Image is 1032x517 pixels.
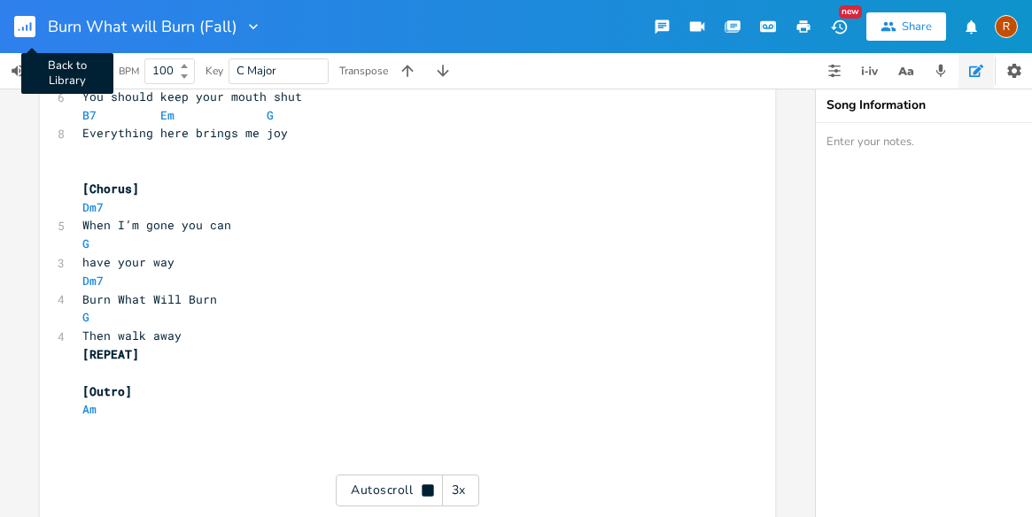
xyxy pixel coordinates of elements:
[82,107,97,123] span: B7
[82,291,217,307] span: Burn What Will Burn
[160,107,175,123] span: Em
[995,15,1018,38] div: Ray
[82,89,302,104] span: You should keep your mouth shut
[82,181,139,197] span: [Chorus]
[82,383,132,399] span: [Outro]
[902,19,932,35] div: Share
[48,19,237,35] span: Burn What will Burn (Fall)
[237,63,276,79] span: C Major
[267,107,274,123] span: G
[866,12,946,41] button: Share
[82,309,89,325] span: G
[82,235,89,251] span: G
[119,66,139,76] div: BPM
[821,11,857,42] button: New
[995,6,1018,47] button: R
[82,328,182,343] span: Then walk away
[14,5,50,48] button: Back to Library
[82,401,97,417] span: Am
[839,5,862,19] div: New
[82,217,231,233] span: When I’m gone you can
[206,66,223,76] div: Key
[82,254,175,270] span: have your way
[82,346,139,362] span: [REPEAT]
[443,475,475,506] div: 3x
[82,273,104,289] span: Dm7
[336,475,479,506] div: Autoscroll
[339,66,388,76] div: Transpose
[82,125,288,141] span: Everything here brings me joy
[82,199,104,215] span: Dm7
